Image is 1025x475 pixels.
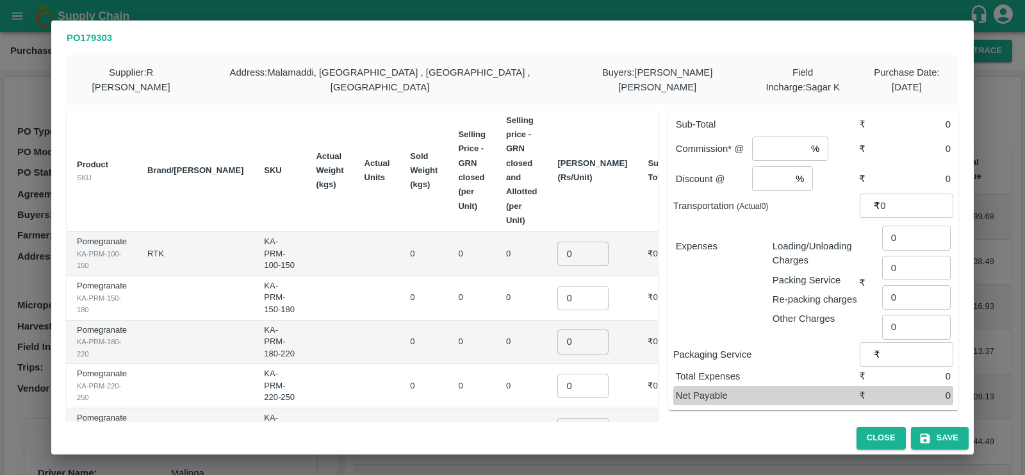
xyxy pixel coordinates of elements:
td: ₹0 [637,232,677,276]
button: Save [911,427,969,449]
td: RTK [137,232,254,276]
p: Packing Service [773,273,859,287]
td: Pomegranate [67,276,137,321]
div: ₹ [859,388,882,403]
b: Product [77,160,108,169]
p: Packaging Service [673,347,860,362]
td: ₹0 [637,276,677,321]
input: 0 [557,286,609,310]
div: ₹ [859,117,882,131]
b: Sold Weight (kgs) [410,151,438,190]
td: ₹0 [637,408,677,453]
div: Purchase Date : [DATE] [855,55,958,104]
p: Sub-Total [676,117,859,131]
td: 0 [448,321,496,365]
div: ₹ [859,172,882,186]
td: 0 [448,276,496,321]
td: 0 [400,364,448,408]
b: [PERSON_NAME] (Rs/Unit) [557,158,627,182]
td: KA-PRM-150-180 [254,276,306,321]
td: KA-PRM-250-300 [254,408,306,453]
td: KA-PRM-100-150 [254,232,306,276]
td: 0 [496,321,547,365]
div: KA-PRM-100-150 [77,248,127,272]
td: 0 [400,408,448,453]
p: ₹ [874,347,880,362]
p: Other Charges [773,312,859,326]
input: 0 [557,329,609,354]
div: 0 [882,388,951,403]
div: Buyers : [PERSON_NAME] [PERSON_NAME] [564,55,751,104]
p: Discount @ [676,172,752,186]
div: ₹ [859,276,882,290]
td: Pomegranate [67,321,137,365]
td: Pomegranate [67,408,137,453]
p: Net Payable [676,388,859,403]
div: 0 [882,369,951,383]
b: Sub Total [648,158,667,182]
div: 0 [882,117,951,131]
td: 0 [448,408,496,453]
td: RTK [137,408,254,453]
p: ₹ [874,199,880,213]
td: 0 [448,364,496,408]
p: Transportation [673,199,860,213]
td: ₹0 [637,321,677,365]
div: KA-PRM-150-180 [77,292,127,316]
input: 0 [557,418,609,442]
td: 0 [400,232,448,276]
td: Pomegranate [67,232,137,276]
td: 0 [496,232,547,276]
div: Address : Malamaddi, [GEOGRAPHIC_DATA] , [GEOGRAPHIC_DATA] , [GEOGRAPHIC_DATA] [195,55,564,104]
td: 0 [448,232,496,276]
input: 0 [557,374,609,398]
td: 0 [496,408,547,453]
b: Selling Price - GRN closed (per Unit) [458,129,486,210]
b: Actual Weight (kgs) [316,151,343,190]
p: % [811,142,819,156]
p: Total Expenses [676,369,859,383]
div: 0 [882,142,951,156]
td: 0 [496,364,547,408]
div: Supplier : R [PERSON_NAME] [67,55,195,104]
p: Commission* @ [676,142,752,156]
td: 0 [400,321,448,365]
div: ₹ [859,142,882,156]
div: 0 [882,172,951,186]
div: KA-PRM-180-220 [77,336,127,360]
p: % [796,172,804,186]
b: PO 179303 [67,33,112,43]
div: ₹ [859,369,882,383]
p: Expenses [676,239,762,253]
small: (Actual 0 ) [737,202,769,211]
div: Field Incharge : Sagar K [750,55,855,104]
td: KA-PRM-220-250 [254,364,306,408]
td: 0 [496,276,547,321]
input: 0 [557,242,609,266]
p: Re-packing charges [773,292,859,306]
b: Selling price - GRN closed and Allotted (per Unit) [506,115,537,225]
div: SKU [77,172,127,183]
button: Close [857,427,906,449]
td: KA-PRM-180-220 [254,321,306,365]
div: KA-PRM-220-250 [77,380,127,404]
b: Brand/[PERSON_NAME] [147,165,243,175]
p: Loading/Unloading Charges [773,239,859,268]
td: ₹0 [637,364,677,408]
b: SKU [264,165,281,175]
td: 0 [400,276,448,321]
td: Pomegranate [67,364,137,408]
b: Actual Units [365,158,390,182]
